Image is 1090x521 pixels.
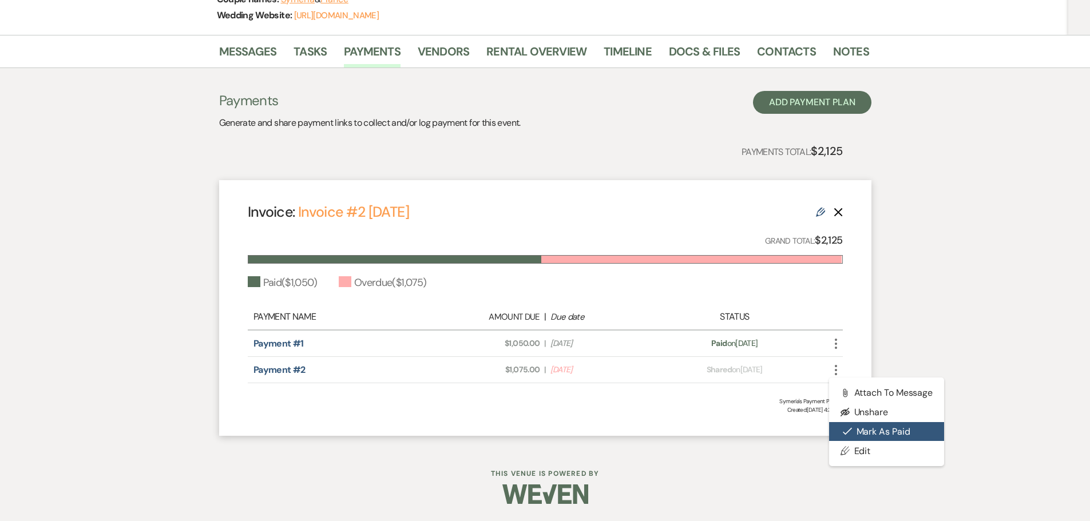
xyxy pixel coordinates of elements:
a: Payment #2 [253,364,306,376]
span: Shared [707,364,732,375]
h4: Invoice: [248,202,409,222]
button: Add Payment Plan [753,91,871,114]
strong: $2,125 [811,144,842,158]
a: Contacts [757,42,816,67]
a: Notes [833,42,869,67]
a: Tasks [294,42,327,67]
span: $1,050.00 [434,337,540,349]
span: | [544,364,545,376]
div: Due date [550,311,656,324]
span: Created: [DATE] 4:38 PM [248,405,843,414]
span: Paid [711,338,727,348]
div: Status [661,310,807,324]
a: Timeline [604,42,652,67]
p: Payments Total: [742,142,843,160]
div: | [429,310,662,324]
span: $1,075.00 [434,364,540,376]
img: Weven Logo [502,474,588,514]
a: Vendors [418,42,469,67]
button: Mark as Paid [829,422,945,442]
a: Rental Overview [486,42,586,67]
div: Overdue ( $1,075 ) [339,275,426,291]
div: Paid ( $1,050 ) [248,275,317,291]
span: | [544,337,545,349]
a: [URL][DOMAIN_NAME] [294,10,379,21]
div: on [DATE] [661,364,807,376]
a: Edit [829,441,945,460]
h3: Payments [219,91,521,110]
span: Wedding Website: [217,9,294,21]
button: Attach to Message [829,383,945,403]
button: Unshare [829,403,945,422]
div: Symeria's Payment Plan #1 [248,397,843,405]
div: on [DATE] [661,337,807,349]
a: Messages [219,42,277,67]
p: Generate and share payment links to collect and/or log payment for this event. [219,116,521,130]
div: Payment Name [253,310,429,324]
a: Invoice #2 [DATE] [298,202,409,221]
p: Grand Total: [765,232,843,249]
a: Docs & Files [669,42,740,67]
a: Payment #1 [253,337,304,349]
a: Payments [344,42,401,67]
span: [DATE] [550,364,656,376]
span: [DATE] [550,337,656,349]
div: Amount Due [434,311,540,324]
strong: $2,125 [815,233,842,247]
